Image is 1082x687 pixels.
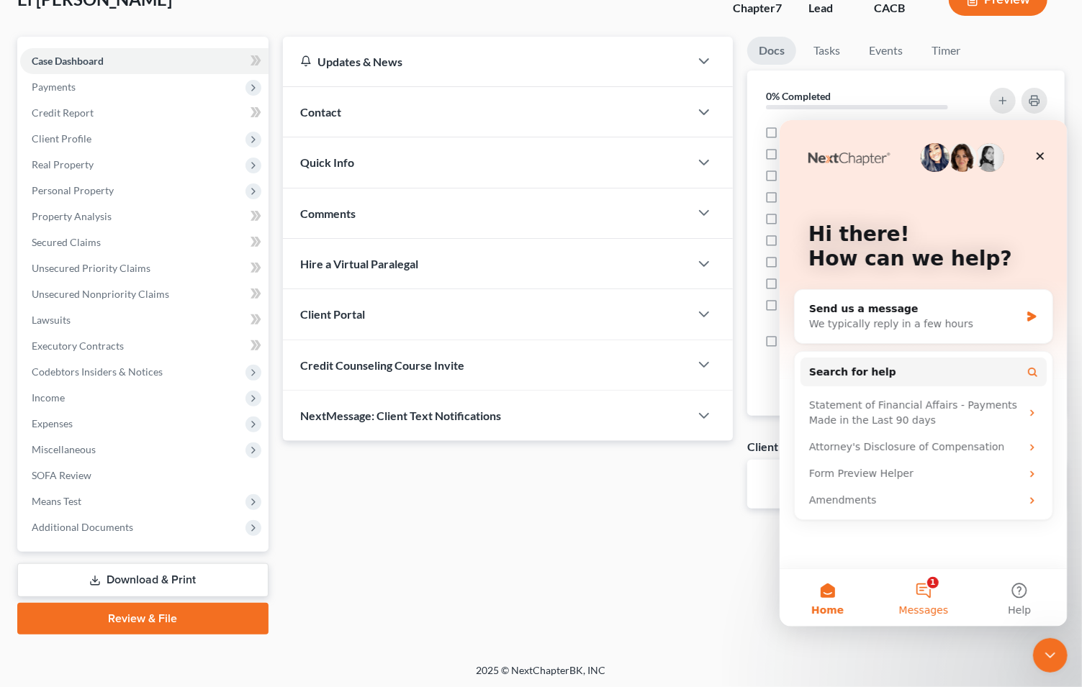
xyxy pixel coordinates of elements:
strong: 0% Completed [766,90,831,102]
div: Updates & News [300,54,672,69]
span: Codebtors Insiders & Notices [32,365,163,378]
span: Client Profile [32,132,91,145]
a: Property Analysis [20,204,269,229]
span: Credit Counseling Course Invite [300,358,464,372]
a: Review & File [17,603,269,634]
span: NextMessage: Client Text Notifications [300,409,501,422]
a: SOFA Review [20,463,269,488]
span: Additional Documents [32,521,133,533]
a: Case Dashboard [20,48,269,74]
a: Tasks [802,37,852,65]
a: Events [857,37,914,65]
a: Timer [920,37,972,65]
a: Unsecured Nonpriority Claims [20,281,269,307]
span: Unsecured Nonpriority Claims [32,288,169,300]
span: Quick Info [300,155,354,169]
span: Credit Report [32,106,94,119]
span: Expenses [32,417,73,429]
span: 7 [775,1,782,14]
span: Hire a Virtual Paralegal [300,257,418,270]
a: Unsecured Priority Claims [20,255,269,281]
a: Secured Claims [20,229,269,255]
span: Lawsuits [32,314,71,326]
iframe: Intercom live chat [1033,638,1068,673]
span: Client Portal [300,307,365,321]
span: Payments [32,81,76,93]
span: Personal Property [32,184,114,196]
span: Secured Claims [32,236,101,248]
span: Real Property [32,158,94,170]
span: Income [32,391,65,404]
span: Means Test [32,495,81,507]
a: Credit Report [20,100,269,126]
span: Case Dashboard [32,55,104,67]
span: Contact [300,105,341,119]
div: Client Documents [747,439,839,454]
iframe: Intercom live chat [780,120,1068,627]
span: SOFA Review [32,469,91,481]
a: Lawsuits [20,307,269,333]
span: Unsecured Priority Claims [32,262,150,274]
span: Miscellaneous [32,443,96,455]
span: Comments [300,206,356,220]
p: No client documents yet. [759,471,1053,486]
a: Docs [747,37,796,65]
span: Executory Contracts [32,340,124,352]
a: Executory Contracts [20,333,269,359]
a: Download & Print [17,563,269,597]
span: Property Analysis [32,210,112,222]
